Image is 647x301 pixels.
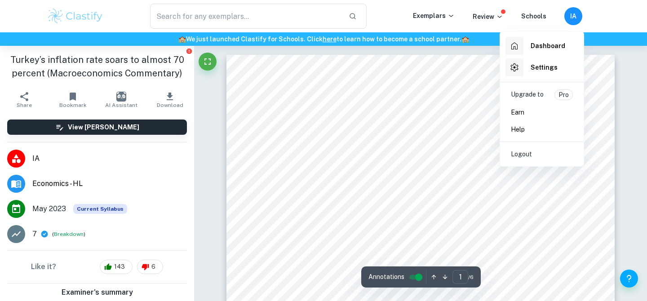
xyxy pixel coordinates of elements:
[504,121,580,138] a: Help
[504,35,580,57] a: Dashboard
[511,107,524,117] p: Earn
[504,104,580,121] a: Earn
[511,89,544,100] p: Upgrade to
[511,124,525,134] p: Help
[504,57,580,78] a: Settings
[531,41,565,51] h6: Dashboard
[531,62,558,72] h6: Settings
[511,149,532,159] p: Logout
[558,90,569,100] p: Pro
